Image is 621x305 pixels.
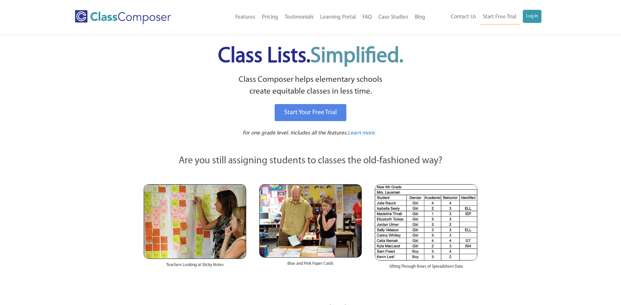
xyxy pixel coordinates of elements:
div: Teachers Looking at Sticky Notes [144,259,246,275]
a: Blog [411,10,429,25]
p: Class Composer helps elementary schools create equitable classes in less time. [143,74,479,98]
a: Case Studies [375,10,411,25]
span: For one grade level. Includes all the features. [243,130,348,136]
a: Learning Portal [317,10,359,25]
a: FAQ [359,10,375,25]
nav: Header Menu [429,10,541,25]
a: Features [232,10,259,25]
span: Simplified. [310,46,403,67]
p: Are you still assigning students to classes the old-fashioned way? [144,154,478,168]
span: Learn more. [348,130,376,136]
img: Blue and Pink Paper Cards [259,184,362,257]
img: Teachers Looking at Sticky Notes [144,184,246,259]
img: Spreadsheets [375,184,477,260]
div: Blue and Pink Paper Cards [259,258,362,273]
a: Testimonials [282,10,317,25]
img: Class Composer [75,10,171,24]
a: Contact Us [447,10,480,24]
a: Start Free Trial [480,10,520,25]
span: Start Your Free Trial [284,109,337,116]
a: Log In [523,10,541,23]
a: Learn more. [348,129,376,137]
a: Pricing [259,10,282,25]
a: Start Your Free Trial [275,104,346,121]
nav: Header Menu [198,10,429,25]
div: Sifting Through Rows of Spreadsheet Data [375,260,477,276]
span: Class Lists. [218,46,403,67]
